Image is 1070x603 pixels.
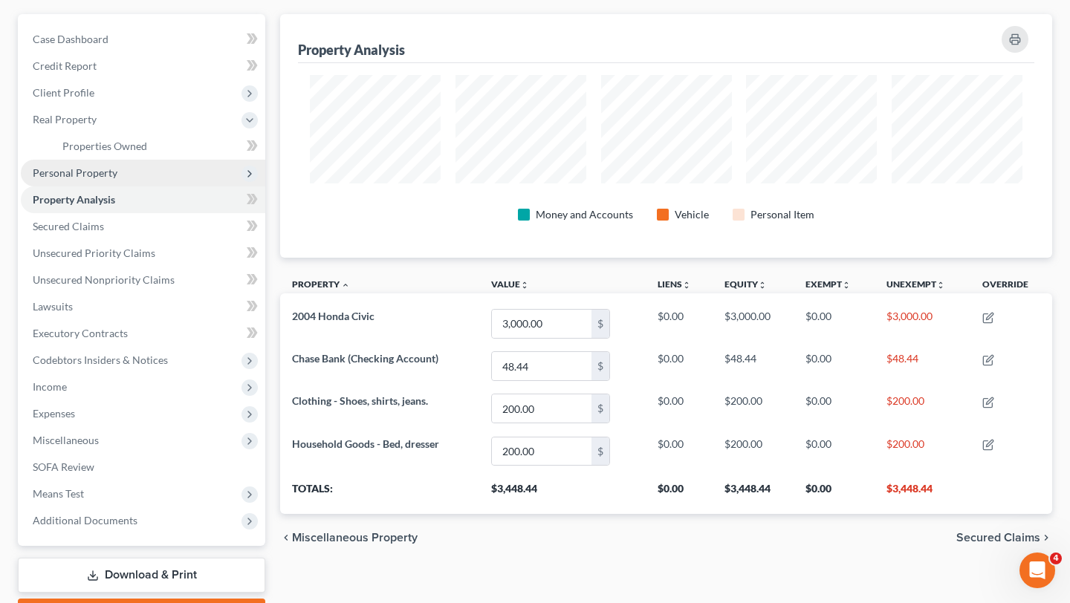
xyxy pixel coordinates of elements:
[33,59,97,72] span: Credit Report
[713,430,794,472] td: $200.00
[33,327,128,339] span: Executory Contracts
[491,278,529,290] a: Valueunfold_more
[33,380,67,393] span: Income
[33,300,73,313] span: Lawsuits
[298,41,405,59] div: Property Analysis
[492,394,591,423] input: 0.00
[21,293,265,320] a: Lawsuits
[875,388,970,430] td: $200.00
[292,278,350,290] a: Property expand_less
[341,281,350,290] i: expand_less
[292,532,418,544] span: Miscellaneous Property
[33,166,117,179] span: Personal Property
[280,532,292,544] i: chevron_left
[591,310,609,338] div: $
[794,302,874,345] td: $0.00
[1050,553,1062,564] span: 4
[875,472,970,514] th: $3,448.44
[750,207,814,222] div: Personal Item
[18,558,265,593] a: Download & Print
[936,281,945,290] i: unfold_more
[713,302,794,345] td: $3,000.00
[794,345,874,388] td: $0.00
[646,430,713,472] td: $0.00
[292,394,428,407] span: Clothing - Shoes, shirts, jeans.
[682,281,691,290] i: unfold_more
[492,352,591,380] input: 0.00
[713,345,794,388] td: $48.44
[21,186,265,213] a: Property Analysis
[591,352,609,380] div: $
[33,434,99,446] span: Miscellaneous
[21,320,265,347] a: Executory Contracts
[646,302,713,345] td: $0.00
[591,437,609,466] div: $
[21,213,265,240] a: Secured Claims
[33,273,175,286] span: Unsecured Nonpriority Claims
[33,407,75,420] span: Expenses
[33,487,84,500] span: Means Test
[875,345,970,388] td: $48.44
[520,281,529,290] i: unfold_more
[794,472,874,514] th: $0.00
[794,388,874,430] td: $0.00
[758,281,767,290] i: unfold_more
[21,240,265,267] a: Unsecured Priority Claims
[33,113,97,126] span: Real Property
[886,278,945,290] a: Unexemptunfold_more
[33,220,104,232] span: Secured Claims
[675,207,709,222] div: Vehicle
[62,140,147,152] span: Properties Owned
[794,430,874,472] td: $0.00
[646,472,713,514] th: $0.00
[33,514,137,527] span: Additional Documents
[956,532,1052,544] button: Secured Claims chevron_right
[713,388,794,430] td: $200.00
[875,430,970,472] td: $200.00
[842,281,851,290] i: unfold_more
[33,460,94,473] span: SOFA Review
[805,278,851,290] a: Exemptunfold_more
[292,352,438,365] span: Chase Bank (Checking Account)
[33,247,155,259] span: Unsecured Priority Claims
[21,454,265,480] a: SOFA Review
[536,207,633,222] div: Money and Accounts
[292,310,374,322] span: 2004 Honda Civic
[646,388,713,430] td: $0.00
[51,133,265,160] a: Properties Owned
[479,472,646,514] th: $3,448.44
[492,310,591,338] input: 0.00
[33,193,115,206] span: Property Analysis
[875,302,970,345] td: $3,000.00
[724,278,767,290] a: Equityunfold_more
[33,33,108,45] span: Case Dashboard
[1040,532,1052,544] i: chevron_right
[492,437,591,466] input: 0.00
[1019,553,1055,588] iframe: Intercom live chat
[956,532,1040,544] span: Secured Claims
[33,353,168,366] span: Codebtors Insiders & Notices
[21,267,265,293] a: Unsecured Nonpriority Claims
[280,472,479,514] th: Totals:
[33,86,94,99] span: Client Profile
[646,345,713,388] td: $0.00
[658,278,691,290] a: Liensunfold_more
[280,532,418,544] button: chevron_left Miscellaneous Property
[713,472,794,514] th: $3,448.44
[21,26,265,53] a: Case Dashboard
[292,437,439,450] span: Household Goods - Bed, dresser
[970,270,1052,303] th: Override
[21,53,265,79] a: Credit Report
[591,394,609,423] div: $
